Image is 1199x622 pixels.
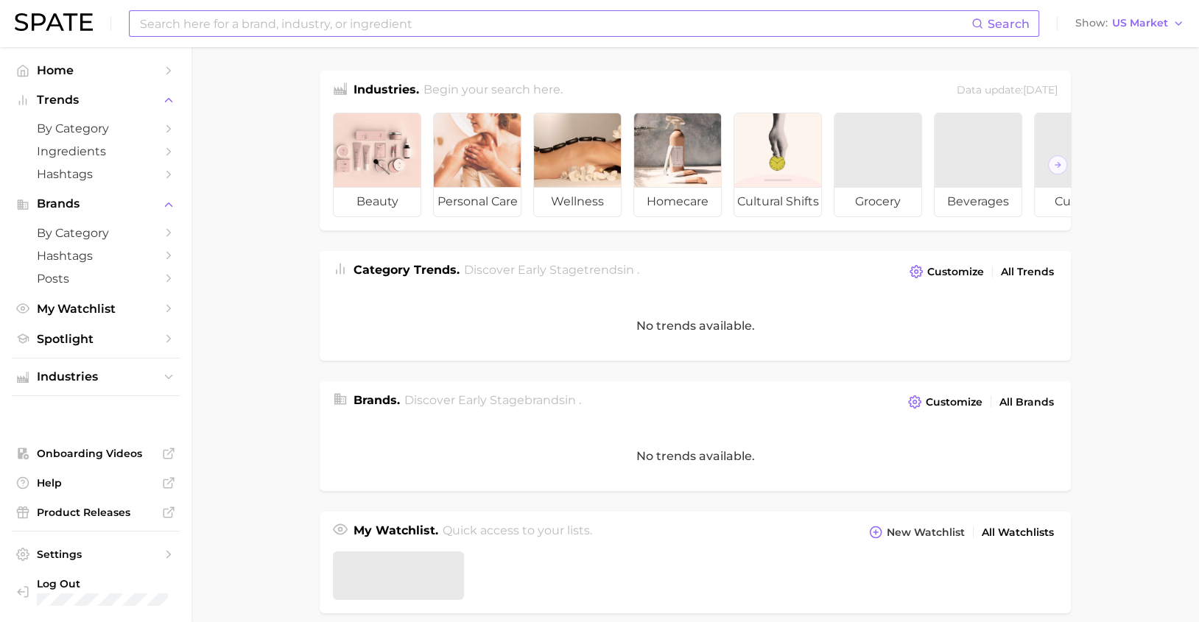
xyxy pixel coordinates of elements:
a: by Category [12,222,180,244]
span: Posts [37,272,155,286]
span: Customize [926,396,982,409]
a: Home [12,59,180,82]
span: All Watchlists [982,526,1054,539]
span: Trends [37,93,155,107]
span: Brands . [354,393,400,407]
span: US Market [1112,19,1168,27]
a: culinary [1034,113,1122,217]
a: Product Releases [12,501,180,523]
span: beverages [935,187,1022,216]
a: Log out. Currently logged in with e-mail jhayes@hunterpr.com. [12,573,180,610]
span: Ingredients [37,144,155,158]
span: Onboarding Videos [37,447,155,460]
a: Hashtags [12,244,180,267]
a: Hashtags [12,163,180,185]
span: New Watchlist [887,526,965,539]
button: Trends [12,89,180,111]
span: wellness [534,187,621,216]
span: Discover Early Stage brands in . [404,393,581,407]
button: Customize [904,392,986,412]
a: Help [12,472,180,494]
button: Industries [12,366,180,388]
a: beauty [333,113,421,217]
span: cultural shifts [734,187,821,216]
a: cultural shifts [734,113,822,217]
a: Posts [12,267,180,290]
span: by Category [37,226,155,240]
a: homecare [633,113,722,217]
span: Customize [927,266,984,278]
div: Data update: [DATE] [957,81,1058,101]
a: wellness [533,113,622,217]
a: beverages [934,113,1022,217]
span: culinary [1035,187,1122,216]
button: Scroll Right [1048,155,1067,174]
span: grocery [834,187,921,216]
a: Ingredients [12,140,180,163]
span: Log Out [37,577,168,590]
span: Industries [37,370,155,384]
a: grocery [834,113,922,217]
span: My Watchlist [37,302,155,316]
span: Show [1075,19,1108,27]
span: All Brands [999,396,1054,409]
span: Hashtags [37,167,155,181]
a: My Watchlist [12,297,180,320]
h1: Industries. [354,81,419,101]
span: personal care [434,187,521,216]
a: Spotlight [12,328,180,350]
h2: Begin your search here. [423,81,563,101]
img: SPATE [15,13,93,31]
a: by Category [12,117,180,140]
a: Settings [12,543,180,565]
span: homecare [634,187,721,216]
span: Spotlight [37,332,155,346]
div: No trends available. [320,291,1071,361]
span: Help [37,476,155,490]
span: Home [37,63,155,77]
span: Discover Early Stage trends in . [464,263,639,277]
a: All Brands [996,392,1058,412]
button: ShowUS Market [1072,14,1188,33]
span: Category Trends . [354,263,460,277]
a: All Watchlists [978,523,1058,543]
span: beauty [334,187,421,216]
span: Settings [37,548,155,561]
button: Brands [12,193,180,215]
div: No trends available. [320,421,1071,491]
a: personal care [433,113,521,217]
span: Hashtags [37,249,155,263]
button: Customize [906,261,988,282]
a: Onboarding Videos [12,442,180,464]
span: Search [988,17,1030,31]
h1: My Watchlist. [354,522,438,543]
span: Product Releases [37,506,155,519]
span: by Category [37,121,155,135]
button: New Watchlist [865,522,968,543]
span: All Trends [1001,266,1054,278]
h2: Quick access to your lists. [443,522,592,543]
span: Brands [37,197,155,211]
a: All Trends [997,262,1058,282]
input: Search here for a brand, industry, or ingredient [138,11,971,36]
